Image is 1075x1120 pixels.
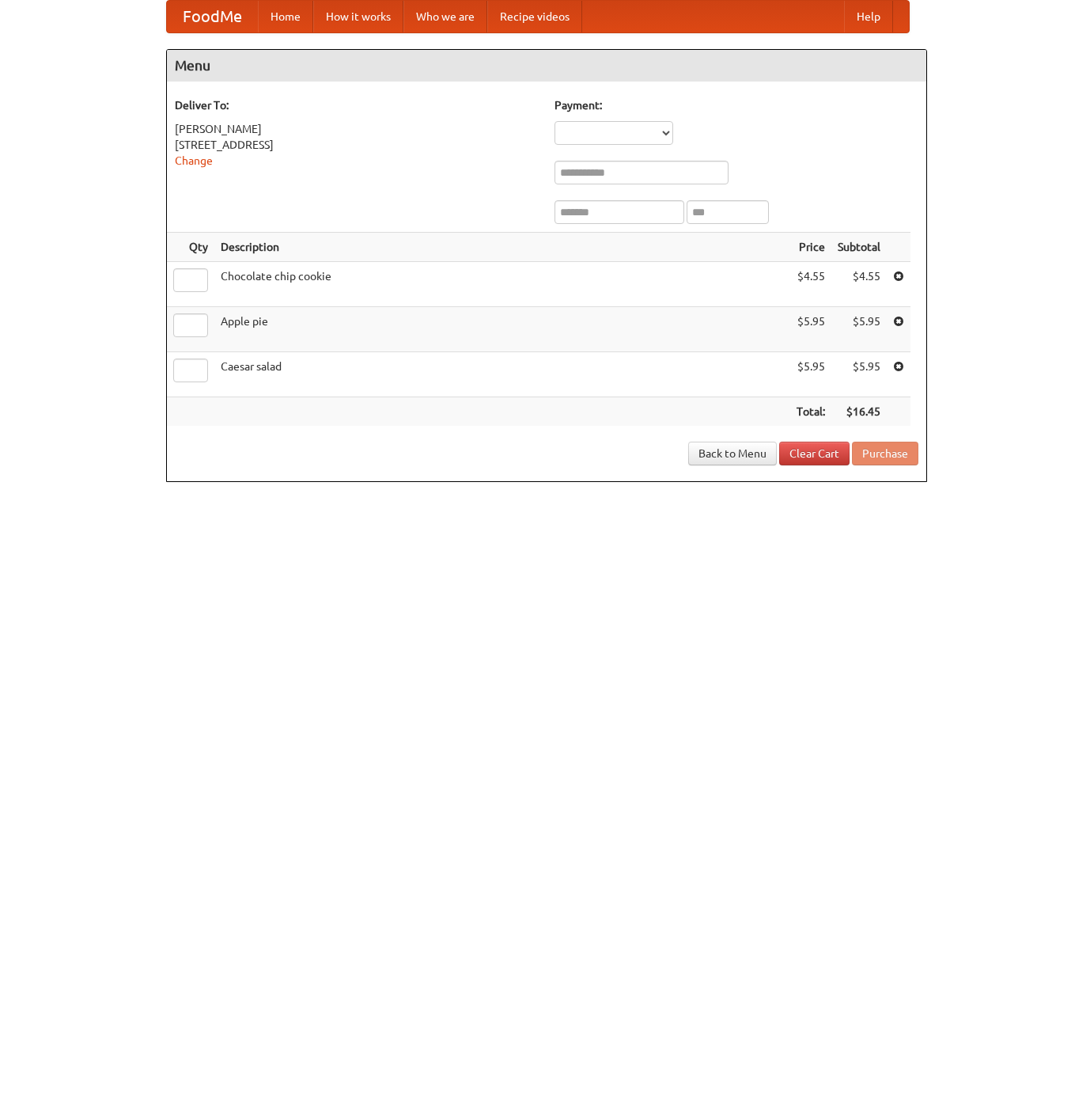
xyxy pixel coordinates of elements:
[214,352,790,397] td: Caesar salad
[175,154,213,167] a: Change
[779,442,850,465] a: Clear Cart
[790,233,831,262] th: Price
[555,97,918,113] h5: Payment:
[844,1,893,32] a: Help
[214,233,790,262] th: Description
[214,262,790,307] td: Chocolate chip cookie
[313,1,403,32] a: How it works
[175,97,539,113] h5: Deliver To:
[790,307,831,352] td: $5.95
[167,50,926,82] h4: Menu
[175,121,539,137] div: [PERSON_NAME]
[852,442,918,465] button: Purchase
[831,262,887,307] td: $4.55
[214,307,790,352] td: Apple pie
[403,1,487,32] a: Who we are
[167,1,258,32] a: FoodMe
[258,1,313,32] a: Home
[831,397,887,427] th: $16.45
[167,233,214,262] th: Qty
[790,352,831,397] td: $5.95
[831,233,887,262] th: Subtotal
[688,442,777,465] a: Back to Menu
[790,397,831,427] th: Total:
[487,1,582,32] a: Recipe videos
[790,262,831,307] td: $4.55
[831,352,887,397] td: $5.95
[175,137,539,153] div: [STREET_ADDRESS]
[831,307,887,352] td: $5.95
